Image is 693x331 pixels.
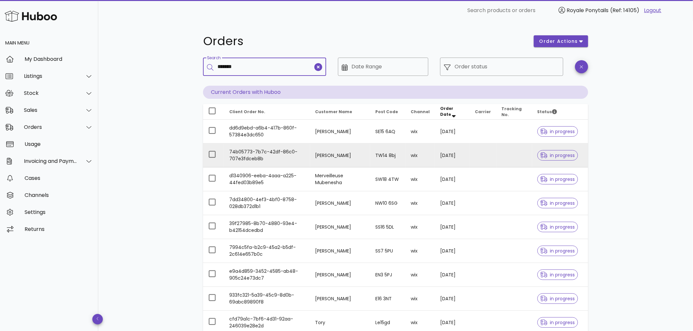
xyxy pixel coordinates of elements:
[540,320,575,325] span: in progress
[567,7,609,14] span: Royale Ponytails
[534,35,588,47] button: order actions
[370,104,405,120] th: Post Code
[310,263,370,287] td: [PERSON_NAME]
[370,215,405,239] td: SS16 5DL
[470,104,496,120] th: Carrier
[540,201,575,205] span: in progress
[405,120,435,144] td: wix
[435,104,470,120] th: Order Date: Sorted descending. Activate to remove sorting.
[375,109,398,114] span: Post Code
[203,86,588,99] p: Current Orders with Huboo
[540,153,575,158] span: in progress
[310,239,370,263] td: [PERSON_NAME]
[435,263,470,287] td: [DATE]
[540,129,575,134] span: in progress
[224,191,310,215] td: 7dd34800-4ef3-4bf0-8758-028db372d1b1
[405,239,435,263] td: wix
[224,120,310,144] td: dd6d9ebd-a6b4-417b-860f-57384e3dc650
[435,239,470,263] td: [DATE]
[310,144,370,167] td: [PERSON_NAME]
[25,209,93,215] div: Settings
[224,215,310,239] td: 39f27985-8b70-4880-93e4-b42154dcedbd
[370,120,405,144] td: SE15 6AQ
[540,249,575,253] span: in progress
[203,35,526,47] h1: Orders
[24,90,77,96] div: Stock
[24,158,77,164] div: Invoicing and Payments
[224,167,310,191] td: d1340906-eeba-4aaa-a225-44fed03b89e5
[475,109,491,114] span: Carrier
[310,287,370,311] td: [PERSON_NAME]
[370,144,405,167] td: TW14 8bj
[224,104,310,120] th: Client Order No.
[540,272,575,277] span: in progress
[540,225,575,229] span: in progress
[224,239,310,263] td: 7994c5fa-b2c9-45a2-b5df-2c614e657b0c
[224,144,310,167] td: 74b05773-7b7c-42df-86c0-707e3fdceb8b
[25,175,93,181] div: Cases
[24,107,77,113] div: Sales
[502,106,522,117] span: Tracking No.
[370,191,405,215] td: NW10 6SG
[610,7,640,14] span: (Ref: 14105)
[310,167,370,191] td: Merveilleuse Mubenesha
[24,124,77,130] div: Orders
[539,38,578,45] span: order actions
[435,287,470,311] td: [DATE]
[435,120,470,144] td: [DATE]
[224,287,310,311] td: 933fc321-5a39-45c9-8d0b-69abc89890f8
[25,226,93,232] div: Returns
[540,177,575,182] span: in progress
[5,9,57,23] img: Huboo Logo
[229,109,265,114] span: Client Order No.
[644,7,662,14] a: Logout
[370,239,405,263] td: SS7 5PU
[405,263,435,287] td: wix
[315,109,352,114] span: Customer Name
[314,63,322,71] button: clear icon
[405,104,435,120] th: Channel
[405,144,435,167] td: wix
[532,104,588,120] th: Status
[435,191,470,215] td: [DATE]
[405,287,435,311] td: wix
[496,104,532,120] th: Tracking No.
[310,104,370,120] th: Customer Name
[405,167,435,191] td: wix
[440,106,453,117] span: Order Date
[24,73,77,79] div: Listings
[540,296,575,301] span: in progress
[405,191,435,215] td: wix
[370,167,405,191] td: SW18 4TW
[310,215,370,239] td: [PERSON_NAME]
[310,191,370,215] td: [PERSON_NAME]
[405,215,435,239] td: wix
[435,215,470,239] td: [DATE]
[435,167,470,191] td: [DATE]
[370,287,405,311] td: E16 3NT
[25,56,93,62] div: My Dashboard
[435,144,470,167] td: [DATE]
[207,56,221,61] label: Search
[411,109,430,114] span: Channel
[25,141,93,147] div: Usage
[25,192,93,198] div: Channels
[310,120,370,144] td: [PERSON_NAME]
[224,263,310,287] td: e9a4d859-3452-4585-ab48-905c24e73dc7
[537,109,557,114] span: Status
[370,263,405,287] td: EN3 5PJ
